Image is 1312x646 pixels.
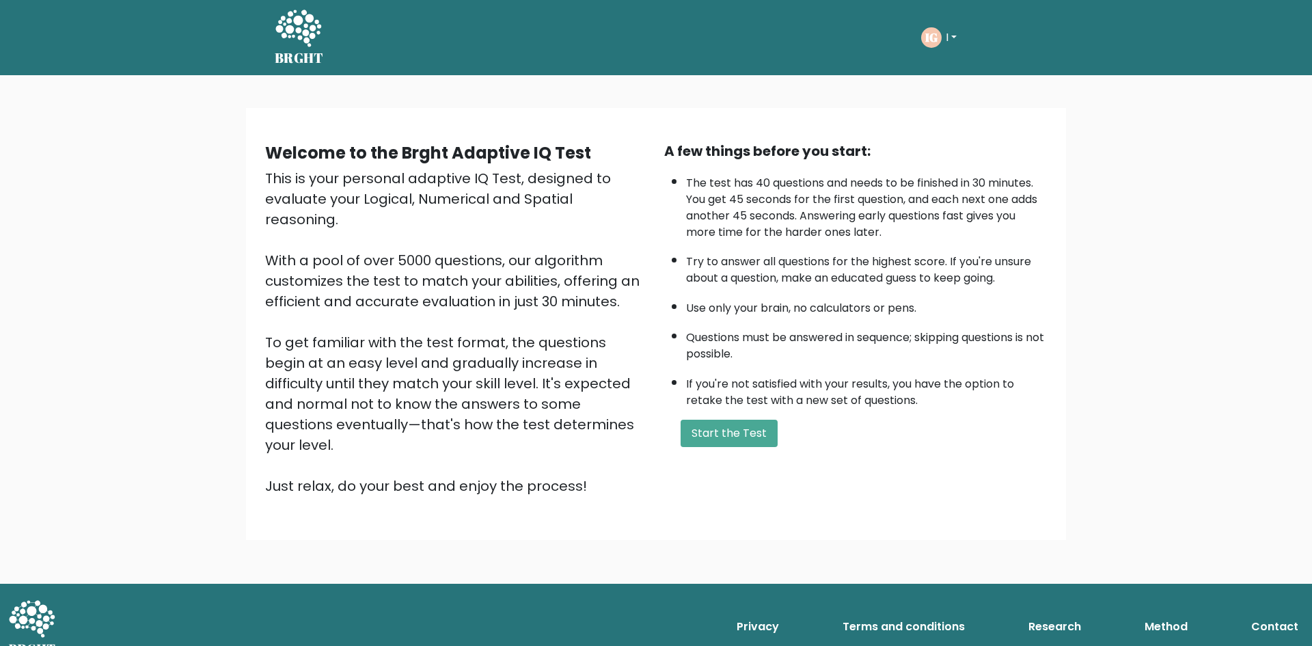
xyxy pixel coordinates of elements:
li: If you're not satisfied with your results, you have the option to retake the test with a new set ... [686,369,1047,409]
b: Welcome to the Brght Adaptive IQ Test [265,142,591,164]
button: Start the Test [681,420,778,447]
a: Research [1023,613,1086,641]
a: Contact [1246,613,1304,641]
h5: BRGHT [275,50,324,66]
li: The test has 40 questions and needs to be finished in 30 minutes. You get 45 seconds for the firs... [686,168,1047,241]
li: Try to answer all questions for the highest score. If you're unsure about a question, make an edu... [686,247,1047,286]
a: BRGHT [275,5,324,70]
li: Use only your brain, no calculators or pens. [686,293,1047,317]
div: This is your personal adaptive IQ Test, designed to evaluate your Logical, Numerical and Spatial ... [265,168,648,496]
text: IG [925,29,938,45]
a: Method [1139,613,1193,641]
div: A few things before you start: [664,141,1047,161]
a: Terms and conditions [837,613,970,641]
a: Privacy [731,613,784,641]
button: I [942,29,961,46]
li: Questions must be answered in sequence; skipping questions is not possible. [686,323,1047,362]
